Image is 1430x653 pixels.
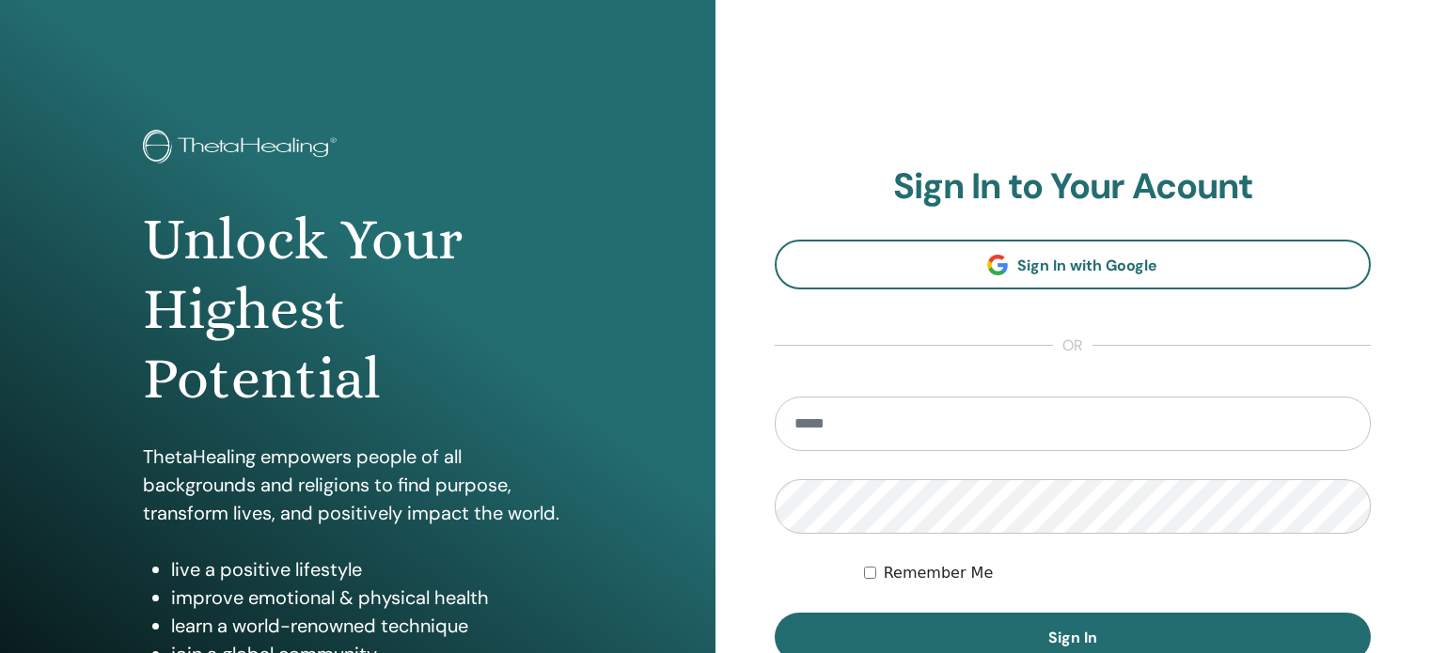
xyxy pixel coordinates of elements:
[1048,628,1097,647] span: Sign In
[143,205,573,414] h1: Unlock Your Highest Potential
[884,562,994,584] label: Remember Me
[775,165,1372,209] h2: Sign In to Your Acount
[864,562,1371,584] div: Keep me authenticated indefinitely or until I manually logout
[775,240,1372,289] a: Sign In with Google
[143,443,573,527] p: ThetaHealing empowers people of all backgrounds and religions to find purpose, transform lives, a...
[171,612,573,640] li: learn a world-renowned technique
[1053,334,1092,357] span: or
[1017,256,1157,275] span: Sign In with Google
[171,555,573,583] li: live a positive lifestyle
[171,583,573,612] li: improve emotional & physical health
